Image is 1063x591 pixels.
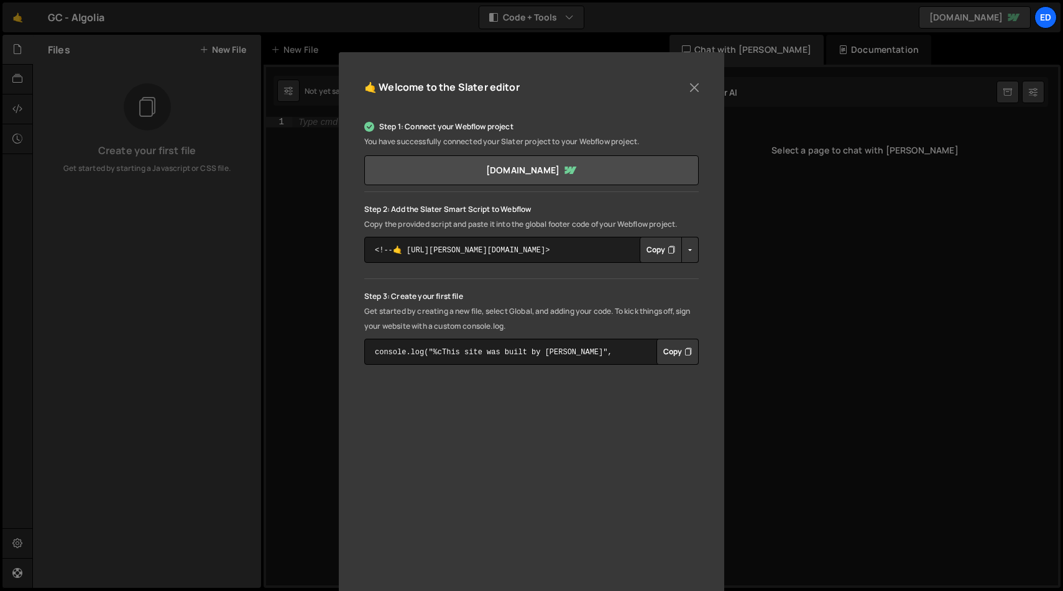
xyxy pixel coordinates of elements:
button: Copy [656,339,699,365]
p: Get started by creating a new file, select Global, and adding your code. To kick things off, sign... [364,304,699,334]
div: Button group with nested dropdown [640,237,699,263]
textarea: <!--🤙 [URL][PERSON_NAME][DOMAIN_NAME]> <script>document.addEventListener("DOMContentLoaded", func... [364,237,699,263]
a: [DOMAIN_NAME] [364,155,699,185]
a: Ed [1034,6,1057,29]
iframe: YouTube video player [364,393,699,581]
p: Step 2: Add the Slater Smart Script to Webflow [364,202,699,217]
p: Step 3: Create your first file [364,289,699,304]
p: You have successfully connected your Slater project to your Webflow project. [364,134,699,149]
div: Button group with nested dropdown [656,339,699,365]
h5: 🤙 Welcome to the Slater editor [364,78,520,97]
p: Copy the provided script and paste it into the global footer code of your Webflow project. [364,217,699,232]
textarea: console.log("%cThis site was built by [PERSON_NAME]", "background:blue;color:#fff;padding: 8px;"); [364,339,699,365]
button: Close [685,78,704,97]
p: Step 1: Connect your Webflow project [364,119,699,134]
button: Copy [640,237,682,263]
